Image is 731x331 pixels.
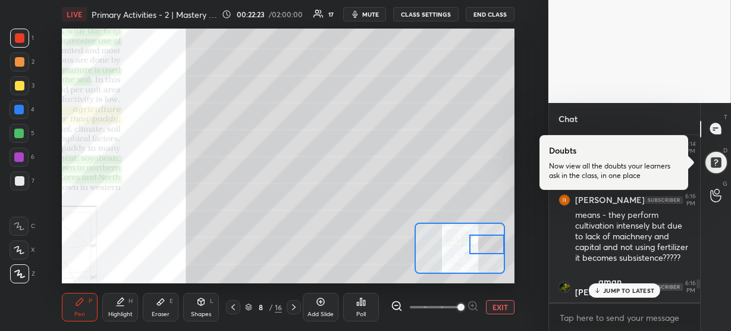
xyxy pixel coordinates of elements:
button: CLASS SETTINGS [393,7,459,21]
div: LIVE [62,7,87,21]
div: why do we say intensive [575,157,691,169]
div: 6:14 PM [685,140,696,155]
p: T [724,113,727,121]
img: 4P8fHbbgJtejmAAAAAElFTkSuQmCC [645,196,683,204]
button: mute [343,7,386,21]
div: Add Slide [308,311,334,317]
div: Z [10,264,35,283]
div: 6:16 PM [685,280,696,294]
button: END CLASS [466,7,514,21]
h6: aman [PERSON_NAME] [575,276,645,298]
div: X [10,241,35,260]
div: H [128,298,133,304]
img: thumbnail.jpg [559,195,570,205]
p: JUMP TO LATEST [603,287,654,294]
div: / [269,304,272,311]
div: C [10,217,35,236]
div: 2 [10,52,34,71]
div: Shapes [191,311,211,317]
div: 6:16 PM [685,193,696,207]
div: 7 [10,171,34,191]
div: Per unit area is high [575,300,691,312]
div: 5 [10,124,34,143]
p: G [723,179,727,188]
button: EXIT [486,300,514,314]
div: Poll [356,311,366,317]
div: means - they perform cultivation intensely but due to lack of maichnery and capital and not using... [575,210,691,264]
h6: [PERSON_NAME] [575,195,645,205]
h4: Primary Activities - 2 | Mastery Course [92,9,217,20]
div: L [210,298,214,304]
div: E [170,298,173,304]
div: 4 [10,100,34,119]
div: P [89,298,92,304]
div: cc [575,169,691,181]
p: D [723,146,727,155]
div: Eraser [152,311,170,317]
div: 6 [10,148,34,167]
div: 17 [328,11,334,17]
p: Chat [549,103,587,135]
span: mute [362,10,379,18]
div: 8 [255,304,266,311]
div: 1 [10,29,34,48]
div: grid [549,135,701,302]
div: Highlight [108,311,133,317]
img: thumbnail.jpg [559,282,570,292]
img: 4P8fHbbgJtejmAAAAAElFTkSuQmCC [645,283,683,291]
div: 16 [275,302,282,313]
div: Pen [74,311,85,317]
div: 3 [10,76,34,95]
